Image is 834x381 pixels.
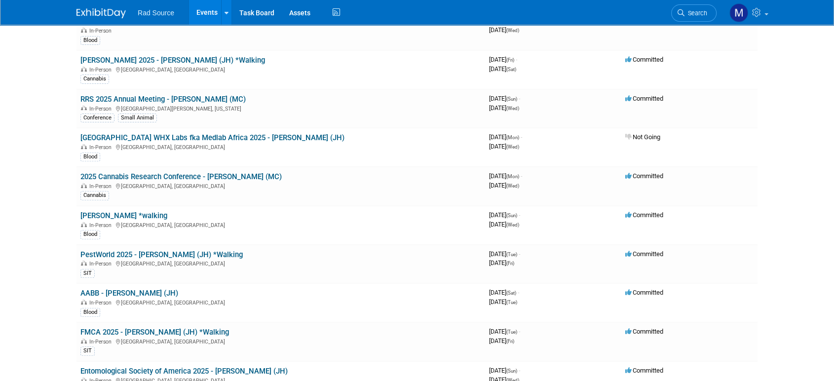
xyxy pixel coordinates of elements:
span: (Wed) [506,222,519,228]
div: [GEOGRAPHIC_DATA], [GEOGRAPHIC_DATA] [80,337,481,345]
span: In-Person [89,222,114,229]
span: [DATE] [489,250,520,258]
div: Conference [80,114,114,122]
span: In-Person [89,183,114,190]
span: [DATE] [489,56,517,63]
span: Committed [625,250,663,258]
div: SIT [80,346,95,355]
div: [GEOGRAPHIC_DATA], [GEOGRAPHIC_DATA] [80,221,481,229]
img: In-Person Event [81,106,87,111]
span: [DATE] [489,182,519,189]
div: Blood [80,36,100,45]
a: FMCA 2025 - [PERSON_NAME] (JH) *Walking [80,328,229,337]
img: In-Person Event [81,222,87,227]
span: - [516,56,517,63]
span: (Fri) [506,339,514,344]
span: [DATE] [489,143,519,150]
img: In-Person Event [81,67,87,72]
span: (Mon) [506,135,519,140]
span: (Wed) [506,144,519,150]
span: [DATE] [489,172,522,180]
span: Committed [625,289,663,296]
span: (Sun) [506,213,517,218]
span: - [519,328,520,335]
a: [GEOGRAPHIC_DATA] WHX Labs fka Medlab Africa 2025 - [PERSON_NAME] (JH) [80,133,344,142]
span: (Sat) [506,67,516,72]
span: (Wed) [506,183,519,189]
img: In-Person Event [81,300,87,305]
div: [GEOGRAPHIC_DATA], [GEOGRAPHIC_DATA] [80,259,481,267]
span: - [519,367,520,374]
div: SIT [80,269,95,278]
div: [GEOGRAPHIC_DATA], [GEOGRAPHIC_DATA] [80,182,481,190]
span: [DATE] [489,328,520,335]
span: - [521,172,522,180]
span: [DATE] [489,289,519,296]
span: In-Person [89,28,114,34]
span: Committed [625,328,663,335]
span: [DATE] [489,65,516,73]
img: In-Person Event [81,28,87,33]
a: [PERSON_NAME] *walking [80,211,167,220]
a: Entomological Society of America 2025 - [PERSON_NAME] (JH) [80,367,288,376]
span: In-Person [89,106,114,112]
span: (Fri) [506,261,514,266]
a: 2025 Cannabis Research Conference - [PERSON_NAME] (MC) [80,172,282,181]
span: (Wed) [506,106,519,111]
a: PestWorld 2025 - [PERSON_NAME] (JH) *Walking [80,250,243,259]
img: In-Person Event [81,144,87,149]
span: (Sat) [506,290,516,296]
span: (Wed) [506,28,519,33]
span: [DATE] [489,133,522,141]
span: - [519,250,520,258]
a: RRS 2025 Annual Meeting - [PERSON_NAME] (MC) [80,95,246,104]
span: In-Person [89,339,114,345]
span: (Tue) [506,300,517,305]
div: [GEOGRAPHIC_DATA][PERSON_NAME], [US_STATE] [80,104,481,112]
span: [DATE] [489,367,520,374]
span: Committed [625,56,663,63]
span: [DATE] [489,26,519,34]
span: - [521,133,522,141]
a: Search [671,4,717,22]
span: [DATE] [489,211,520,219]
span: In-Person [89,144,114,151]
div: Blood [80,308,100,317]
span: (Fri) [506,57,514,63]
a: AABB - [PERSON_NAME] (JH) [80,289,178,298]
div: Blood [80,152,100,161]
div: [GEOGRAPHIC_DATA], [GEOGRAPHIC_DATA] [80,143,481,151]
span: (Sun) [506,96,517,102]
img: Melissa Conboy [729,3,748,22]
div: [GEOGRAPHIC_DATA], [GEOGRAPHIC_DATA] [80,65,481,73]
img: In-Person Event [81,183,87,188]
span: (Sun) [506,368,517,374]
span: [DATE] [489,298,517,305]
img: In-Person Event [81,339,87,343]
span: [DATE] [489,337,514,344]
span: [DATE] [489,95,520,102]
img: ExhibitDay [76,8,126,18]
span: (Mon) [506,174,519,179]
span: - [519,95,520,102]
span: In-Person [89,67,114,73]
span: [DATE] [489,259,514,267]
div: Small Animal [118,114,157,122]
span: (Tue) [506,329,517,335]
span: Committed [625,95,663,102]
span: Rad Source [138,9,174,17]
span: In-Person [89,300,114,306]
div: [GEOGRAPHIC_DATA], [GEOGRAPHIC_DATA] [80,298,481,306]
span: Committed [625,172,663,180]
div: Blood [80,230,100,239]
span: (Tue) [506,252,517,257]
span: [DATE] [489,221,519,228]
a: [PERSON_NAME] 2025 - [PERSON_NAME] (JH) *Walking [80,56,265,65]
img: In-Person Event [81,261,87,266]
div: Cannabis [80,75,109,83]
span: Not Going [625,133,660,141]
span: Search [684,9,707,17]
span: In-Person [89,261,114,267]
span: Committed [625,367,663,374]
span: - [518,289,519,296]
